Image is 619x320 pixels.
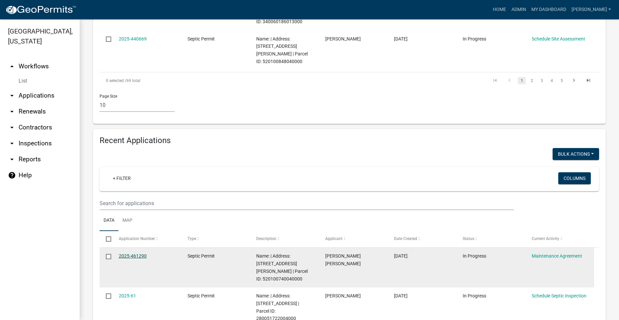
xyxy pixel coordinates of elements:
span: In Progress [463,253,486,259]
a: 2025-440669 [119,36,147,41]
a: 1 [518,77,526,84]
span: Colby Alan Wiederholt [325,253,361,266]
a: go to previous page [503,77,516,84]
span: Current Activity [532,236,559,241]
i: arrow_drop_down [8,108,16,116]
button: Columns [558,172,591,184]
span: James Carey [325,293,361,298]
span: Type [188,236,196,241]
a: Maintenance Agreement [532,253,582,259]
span: 0 selected / [106,78,126,83]
a: go to first page [489,77,501,84]
span: Septic Permit [188,293,215,298]
a: My Dashboard [529,3,569,16]
li: page 2 [527,75,537,86]
a: go to next page [568,77,580,84]
a: Admin [509,3,529,16]
i: arrow_drop_down [8,155,16,163]
li: page 3 [537,75,547,86]
i: arrow_drop_down [8,139,16,147]
a: 5 [558,77,566,84]
i: arrow_drop_down [8,123,16,131]
a: [PERSON_NAME] [569,3,614,16]
span: 08/04/2025 [394,293,408,298]
li: page 4 [547,75,557,86]
datatable-header-cell: Description [250,231,319,247]
a: Schedule Septic Inspection [532,293,586,298]
datatable-header-cell: Application Number [112,231,181,247]
datatable-header-cell: Current Activity [525,231,594,247]
span: Status [463,236,474,241]
span: In Progress [463,36,486,41]
a: Map [118,210,136,231]
a: 3 [538,77,546,84]
i: help [8,171,16,179]
span: Applicant [325,236,343,241]
span: 08/08/2025 [394,253,408,259]
i: arrow_drop_up [8,62,16,70]
span: Application Number [119,236,155,241]
a: Schedule Site Assessment [532,36,585,41]
span: Name: | Address: 2330 ST CHARLES RD | Parcel ID: 520100848040000 [256,36,308,64]
a: 4 [548,77,556,84]
input: Search for applications [100,197,514,210]
datatable-header-cell: Applicant [319,231,388,247]
datatable-header-cell: Date Created [388,231,456,247]
a: go to last page [582,77,595,84]
datatable-header-cell: Type [181,231,250,247]
li: page 1 [517,75,527,86]
button: Bulk Actions [553,148,599,160]
a: 2 [528,77,536,84]
span: Septic Permit [188,253,215,259]
a: 2025-461290 [119,253,147,259]
span: Date Created [394,236,417,241]
a: 2025-61 [119,293,136,298]
a: Home [490,3,509,16]
span: Rick Rogers [325,36,361,41]
i: arrow_drop_down [8,92,16,100]
span: Name: | Address: 2331 CLARK TOWER RD | Parcel ID: 520100740040000 [256,253,308,281]
a: + Filter [108,172,136,184]
datatable-header-cell: Select [100,231,112,247]
span: Description [256,236,276,241]
a: Data [100,210,118,231]
li: page 5 [557,75,567,86]
span: In Progress [463,293,486,298]
h4: Recent Applications [100,136,599,145]
span: Septic Permit [188,36,215,41]
datatable-header-cell: Status [456,231,525,247]
span: 06/24/2025 [394,36,408,41]
div: 69 total [100,72,297,89]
